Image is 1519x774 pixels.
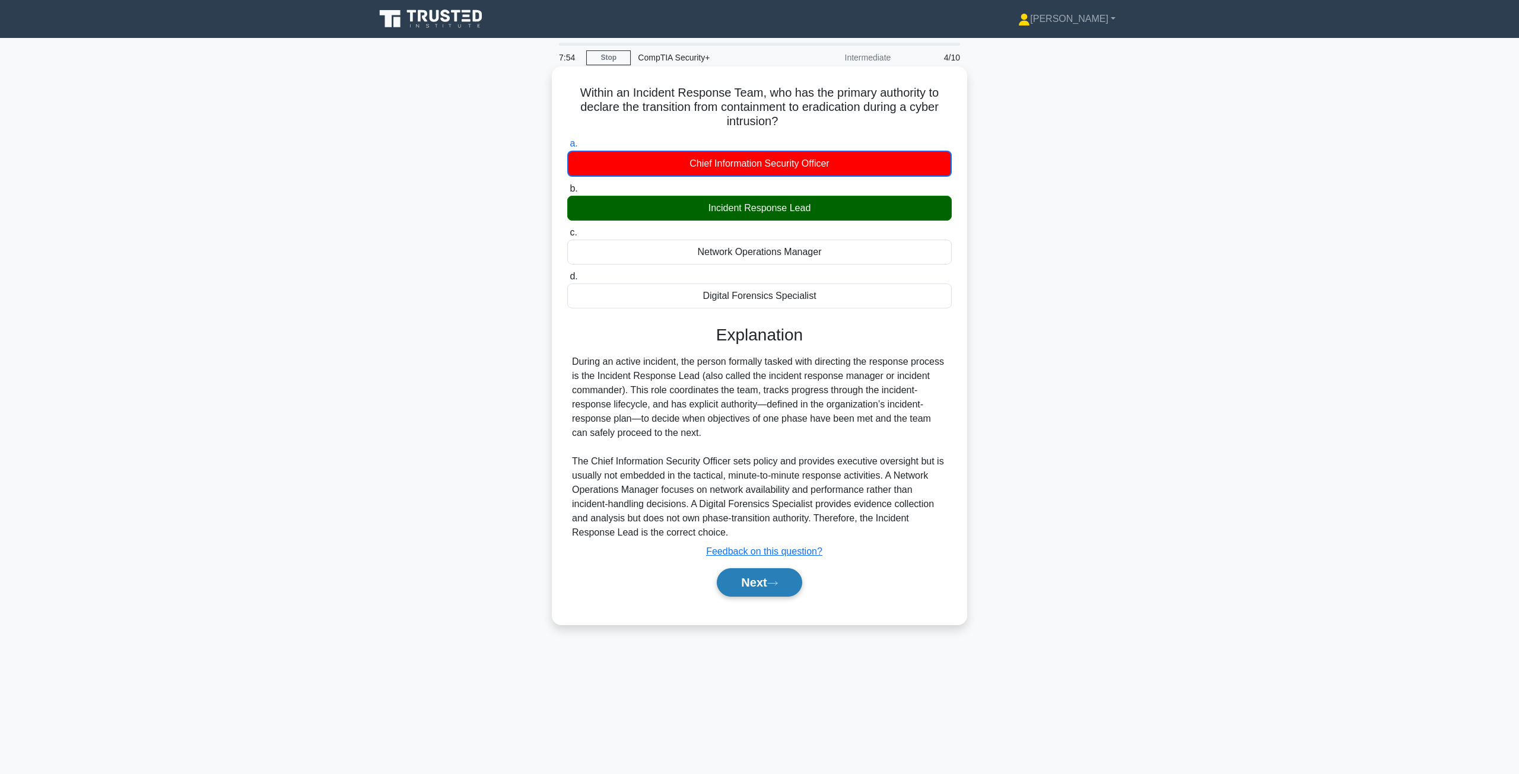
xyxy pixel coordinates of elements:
[567,151,952,177] div: Chief Information Security Officer
[552,46,586,69] div: 7:54
[570,271,577,281] span: d.
[567,196,952,221] div: Incident Response Lead
[570,138,577,148] span: a.
[570,183,577,193] span: b.
[572,355,947,540] div: During an active incident, the person formally tasked with directing the response process is the ...
[574,325,945,345] h3: Explanation
[898,46,967,69] div: 4/10
[717,568,802,597] button: Next
[567,240,952,265] div: Network Operations Manager
[566,85,953,129] h5: Within an Incident Response Team, who has the primary authority to declare the transition from co...
[586,50,631,65] a: Stop
[570,227,577,237] span: c.
[567,284,952,308] div: Digital Forensics Specialist
[706,546,822,556] a: Feedback on this question?
[631,46,794,69] div: CompTIA Security+
[794,46,898,69] div: Intermediate
[990,7,1144,31] a: [PERSON_NAME]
